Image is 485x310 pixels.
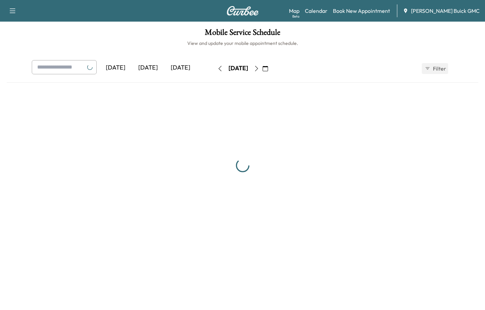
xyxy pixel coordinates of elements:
h6: View and update your mobile appointment schedule. [7,40,478,47]
div: Beta [292,14,299,19]
button: Filter [422,63,448,74]
div: [DATE] [228,64,248,73]
div: [DATE] [99,60,132,76]
h1: Mobile Service Schedule [7,28,478,40]
span: [PERSON_NAME] Buick GMC [411,7,480,15]
div: [DATE] [132,60,164,76]
img: Curbee Logo [226,6,259,16]
span: Filter [433,64,445,73]
a: MapBeta [289,7,299,15]
a: Book New Appointment [333,7,390,15]
div: [DATE] [164,60,197,76]
a: Calendar [305,7,328,15]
